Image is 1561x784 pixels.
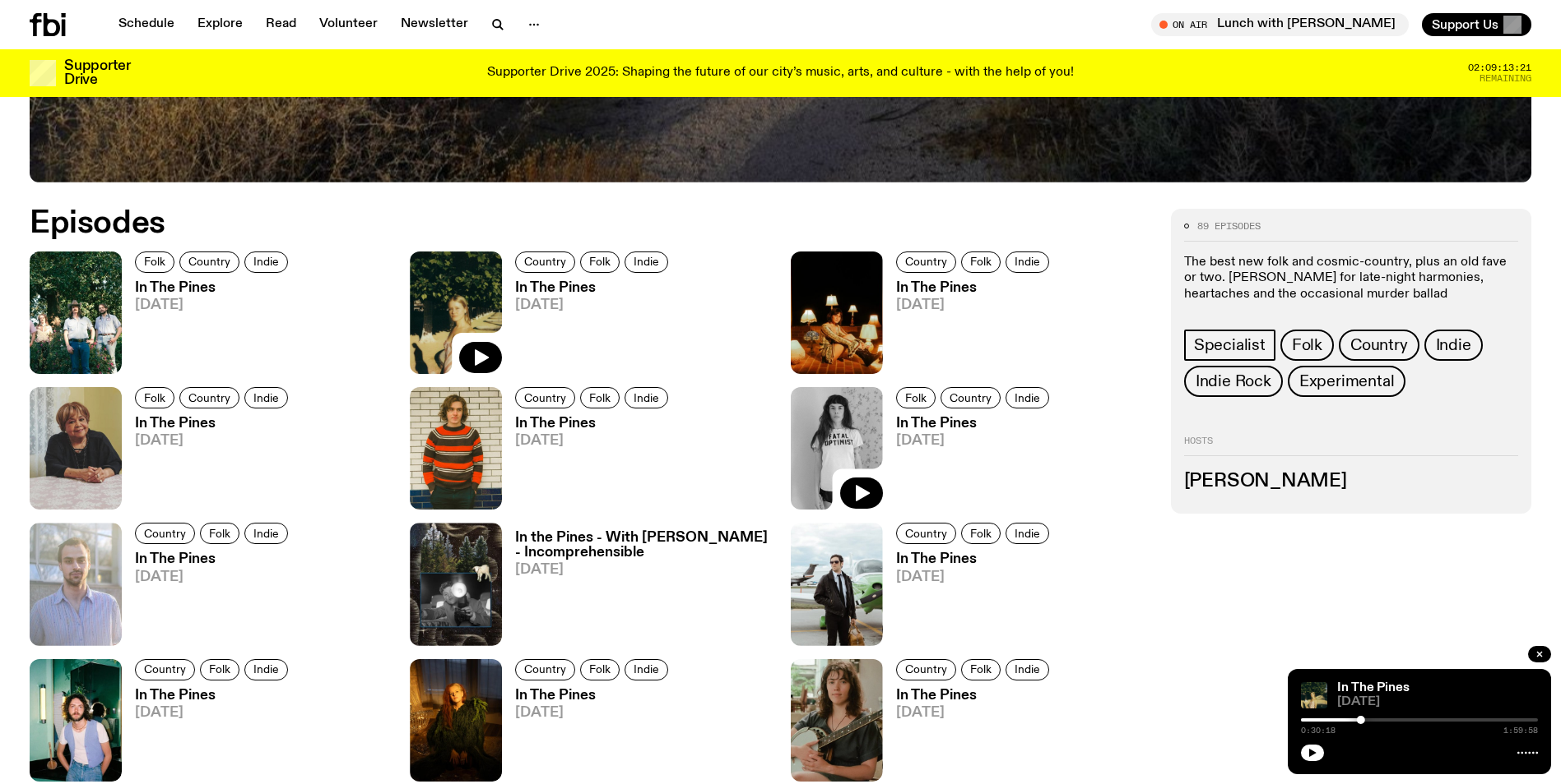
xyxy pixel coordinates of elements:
[179,251,239,273] a: Country
[1184,436,1518,456] h2: Hosts
[253,256,279,268] span: Indie
[515,417,673,431] h3: In The Pines
[1194,336,1266,354] span: Specialist
[244,659,288,680] a: Indie
[135,298,293,312] span: [DATE]
[1288,366,1406,397] a: Experimental
[1299,372,1395,390] span: Experimental
[1151,13,1409,36] button: On AirLunch with [PERSON_NAME]
[1337,696,1538,708] span: [DATE]
[634,256,659,268] span: Indie
[244,387,288,408] a: Indie
[1480,74,1531,83] span: Remaining
[253,663,279,676] span: Indie
[30,209,1024,238] h2: Episodes
[1184,330,1275,361] a: Specialist
[135,387,174,408] a: Folk
[515,281,673,295] h3: In The Pines
[896,706,1054,720] span: [DATE]
[1184,473,1518,491] h3: [PERSON_NAME]
[1015,663,1040,676] span: Indie
[883,552,1054,645] a: In The Pines[DATE]
[896,417,1054,431] h3: In The Pines
[905,256,947,268] span: Country
[896,281,1054,295] h3: In The Pines
[524,391,566,404] span: Country
[625,387,668,408] a: Indie
[905,663,947,676] span: Country
[188,256,230,268] span: Country
[1015,528,1040,540] span: Indie
[1301,726,1336,735] span: 0:30:18
[122,281,293,374] a: In The Pines[DATE]
[64,59,130,87] h3: Supporter Drive
[1280,330,1334,361] a: Folk
[1432,17,1498,32] span: Support Us
[122,552,293,645] a: In The Pines[DATE]
[122,417,293,510] a: In The Pines[DATE]
[515,387,575,408] a: Country
[244,251,288,273] a: Indie
[144,663,186,676] span: Country
[896,570,1054,584] span: [DATE]
[941,387,1001,408] a: Country
[1006,387,1049,408] a: Indie
[1015,256,1040,268] span: Indie
[515,689,673,703] h3: In The Pines
[580,659,620,680] a: Folk
[1339,330,1419,361] a: Country
[135,523,195,544] a: Country
[502,417,673,510] a: In The Pines[DATE]
[502,531,770,645] a: In the Pines - With [PERSON_NAME] - Incomprehensible[DATE]
[950,391,992,404] span: Country
[135,659,195,680] a: Country
[135,570,293,584] span: [DATE]
[1424,330,1483,361] a: Indie
[625,659,668,680] a: Indie
[905,528,947,540] span: Country
[144,391,165,404] span: Folk
[589,256,611,268] span: Folk
[209,663,230,676] span: Folk
[883,281,1054,374] a: In The Pines[DATE]
[970,528,992,540] span: Folk
[179,387,239,408] a: Country
[970,663,992,676] span: Folk
[144,256,165,268] span: Folk
[883,689,1054,782] a: In The Pines[DATE]
[896,659,956,680] a: Country
[188,13,253,36] a: Explore
[1292,336,1322,354] span: Folk
[1184,366,1283,397] a: Indie Rock
[1006,523,1049,544] a: Indie
[244,523,288,544] a: Indie
[580,387,620,408] a: Folk
[1197,222,1261,231] span: 89 episodes
[896,552,1054,566] h3: In The Pines
[309,13,388,36] a: Volunteer
[135,417,293,431] h3: In The Pines
[589,663,611,676] span: Folk
[905,391,927,404] span: Folk
[135,281,293,295] h3: In The Pines
[883,417,1054,510] a: In The Pines[DATE]
[200,523,239,544] a: Folk
[144,528,186,540] span: Country
[502,689,673,782] a: In The Pines[DATE]
[580,251,620,273] a: Folk
[515,531,770,559] h3: In the Pines - With [PERSON_NAME] - Incomprehensible
[896,523,956,544] a: Country
[524,663,566,676] span: Country
[1184,255,1518,302] p: The best new folk and cosmic-country, plus an old fave or two. [PERSON_NAME] for late-night harmo...
[896,298,1054,312] span: [DATE]
[589,391,611,404] span: Folk
[135,251,174,273] a: Folk
[1503,726,1538,735] span: 1:59:58
[1015,391,1040,404] span: Indie
[1468,63,1531,72] span: 02:09:13:21
[188,391,230,404] span: Country
[200,659,239,680] a: Folk
[961,523,1001,544] a: Folk
[961,659,1001,680] a: Folk
[253,391,279,404] span: Indie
